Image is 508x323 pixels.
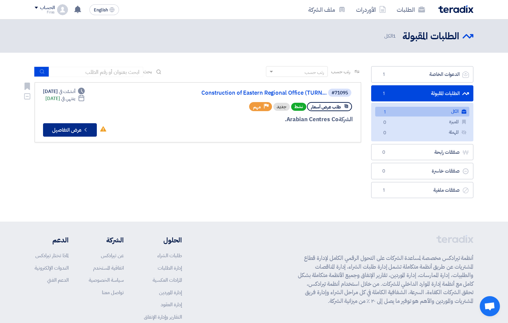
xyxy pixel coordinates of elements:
span: 0 [381,130,389,137]
span: 1 [381,109,389,116]
a: الأوردرات [351,2,391,17]
a: سياسة الخصوصية [89,276,124,284]
span: بحث [143,68,152,75]
span: 0 [380,168,388,175]
img: Teradix logo [438,5,473,13]
div: رتب حسب [305,69,324,76]
a: صفقات ملغية1 [371,182,473,198]
span: ينتهي في [61,95,75,102]
div: [DATE] [45,95,85,102]
div: جديد [273,103,290,111]
span: 0 [380,149,388,156]
a: الدعوات الخاصة1 [371,66,473,83]
a: المهملة [375,128,469,137]
span: نشط [291,103,306,111]
input: ابحث بعنوان أو رقم الطلب [49,67,143,77]
div: Firas [35,10,54,14]
a: عن تيرادكس [101,252,124,259]
span: 1 [380,90,388,97]
button: English [89,4,119,15]
div: الحساب [40,5,54,11]
a: اتفاقية المستخدم [93,264,124,272]
button: عرض التفاصيل [43,123,97,137]
li: الشركة [89,235,124,245]
span: 1 [380,71,388,78]
li: الدعم [35,235,69,245]
div: [DATE] [43,88,85,95]
a: الندوات الإلكترونية [35,264,69,272]
span: English [94,8,108,12]
a: التقارير وإدارة الإنفاق [144,313,182,321]
a: ملف الشركة [303,2,351,17]
img: profile_test.png [57,4,68,15]
a: الطلبات المقبولة1 [371,85,473,102]
a: صفقات رابحة0 [371,144,473,160]
h2: الطلبات المقبولة [402,30,459,43]
span: الشركة [339,115,353,124]
span: 1 [380,187,388,194]
a: الكل [375,107,469,117]
a: Construction of Eastern Regional Office (TURN... [192,90,327,96]
a: الدعم الفني [47,276,69,284]
a: الطلبات [391,2,430,17]
li: الحلول [144,235,182,245]
a: طلبات الشراء [157,252,182,259]
span: طلب عرض أسعار [311,104,341,110]
div: Arabian Centres Co. [191,115,353,124]
div: #71095 [331,91,348,95]
a: لماذا تختار تيرادكس [35,252,69,259]
span: مهم [253,104,261,110]
span: الكل [384,32,397,40]
a: المزادات العكسية [153,276,182,284]
a: تواصل معنا [102,289,124,296]
a: إدارة العقود [161,301,182,308]
p: أنظمة تيرادكس مخصصة لمساعدة الشركات على التحول الرقمي الكامل لإدارة قطاع المشتريات عن طريق أنظمة ... [298,254,473,305]
span: 0 [381,119,389,126]
span: أنشئت في [59,88,75,95]
a: إدارة الموردين [159,289,182,296]
a: دردشة مفتوحة [480,296,500,316]
a: المميزة [375,117,469,127]
span: رتب حسب [331,68,350,75]
span: 1 [393,32,396,40]
a: إدارة الطلبات [158,264,182,272]
a: صفقات خاسرة0 [371,163,473,179]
